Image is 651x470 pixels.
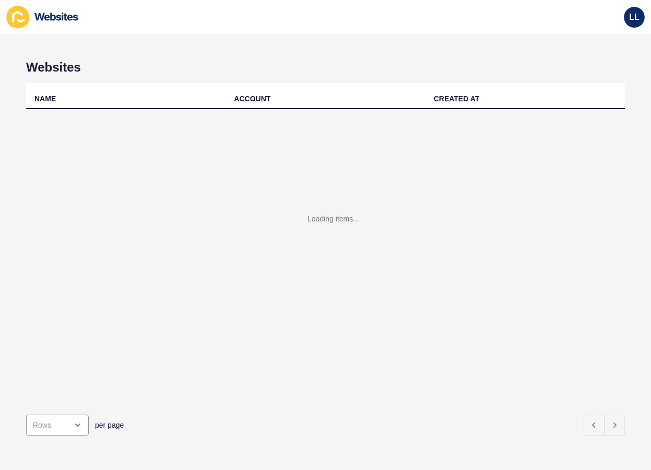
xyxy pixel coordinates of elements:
div: Loading items... [307,214,359,224]
div: open menu [26,415,89,436]
h1: Websites [26,60,625,75]
div: CREATED AT [434,93,480,104]
div: ACCOUNT [234,93,270,104]
div: NAME [34,93,56,104]
span: LL [629,12,640,22]
span: per page [95,420,124,430]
